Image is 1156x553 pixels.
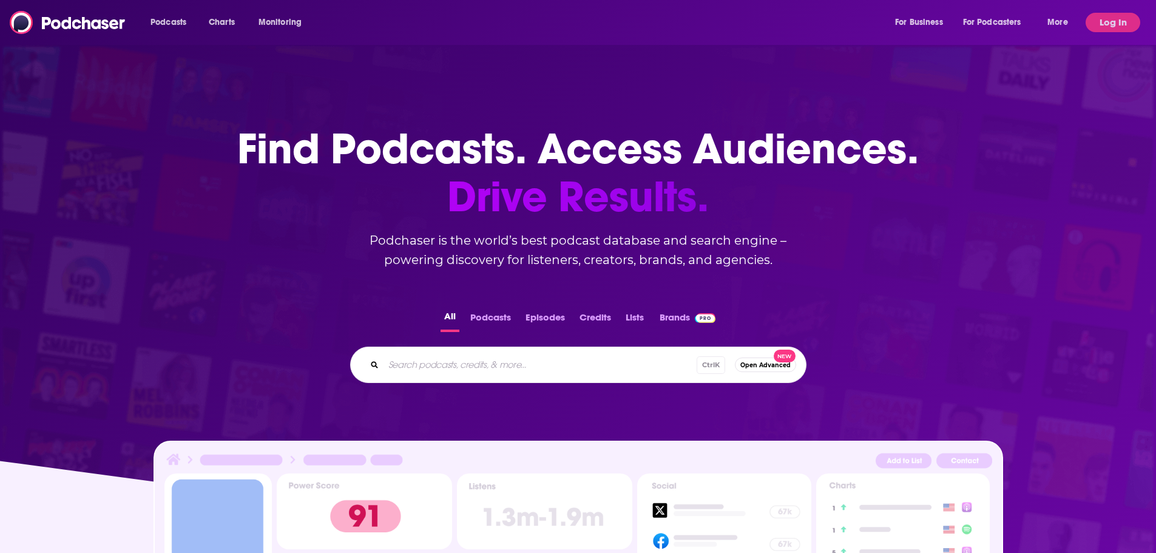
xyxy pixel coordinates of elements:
[1086,13,1140,32] button: Log In
[887,13,958,32] button: open menu
[660,308,716,332] a: BrandsPodchaser Pro
[576,308,615,332] button: Credits
[457,473,632,549] img: Podcast Insights Listens
[774,350,796,362] span: New
[164,452,992,473] img: Podcast Insights Header
[259,14,302,31] span: Monitoring
[142,13,202,32] button: open menu
[955,13,1039,32] button: open menu
[895,14,943,31] span: For Business
[350,347,806,383] div: Search podcasts, credits, & more...
[622,308,647,332] button: Lists
[1047,14,1068,31] span: More
[277,473,452,549] img: Podcast Insights Power score
[237,125,919,221] h1: Find Podcasts. Access Audiences.
[963,14,1021,31] span: For Podcasters
[467,308,515,332] button: Podcasts
[250,13,317,32] button: open menu
[735,358,796,372] button: Open AdvancedNew
[522,308,569,332] button: Episodes
[1039,13,1083,32] button: open menu
[384,355,697,375] input: Search podcasts, credits, & more...
[697,356,725,374] span: Ctrl K
[201,13,242,32] a: Charts
[695,313,716,323] img: Podchaser Pro
[150,14,186,31] span: Podcasts
[10,11,126,34] img: Podchaser - Follow, Share and Rate Podcasts
[441,308,459,332] button: All
[336,231,821,270] h2: Podchaser is the world’s best podcast database and search engine – powering discovery for listene...
[209,14,235,31] span: Charts
[237,173,919,221] span: Drive Results.
[740,362,791,368] span: Open Advanced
